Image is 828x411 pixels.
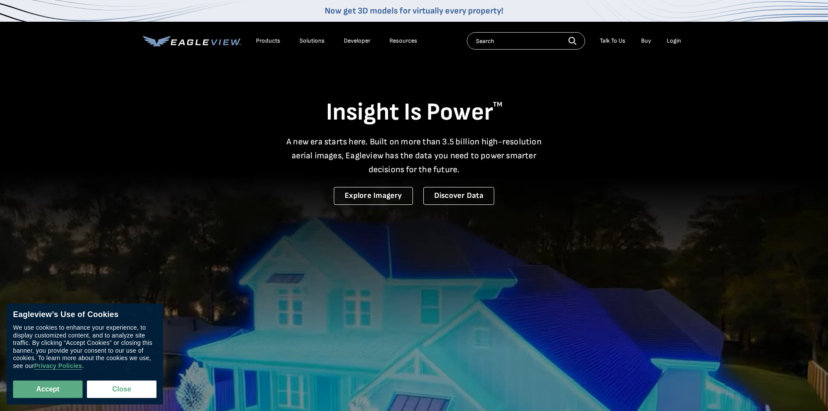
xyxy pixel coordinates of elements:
[13,310,156,320] div: Eagleview’s Use of Cookies
[334,187,413,205] a: Explore Imagery
[143,97,685,128] h1: Insight Is Power
[423,187,494,205] a: Discover Data
[641,37,651,45] a: Buy
[389,37,417,45] div: Resources
[344,37,370,45] a: Developer
[87,381,156,398] button: Close
[667,37,681,45] div: Login
[13,324,156,370] div: We use cookies to enhance your experience, to display customized content, and to analyze site tra...
[13,381,83,398] button: Accept
[325,6,503,16] a: Now get 3D models for virtually every property!
[600,37,625,45] div: Talk To Us
[467,32,585,50] input: Search
[493,100,502,109] sup: TM
[281,135,547,177] p: A new era starts here. Built on more than 3.5 billion high-resolution aerial images, Eagleview ha...
[34,362,82,370] a: Privacy Policies
[299,37,325,45] div: Solutions
[256,37,280,45] div: Products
